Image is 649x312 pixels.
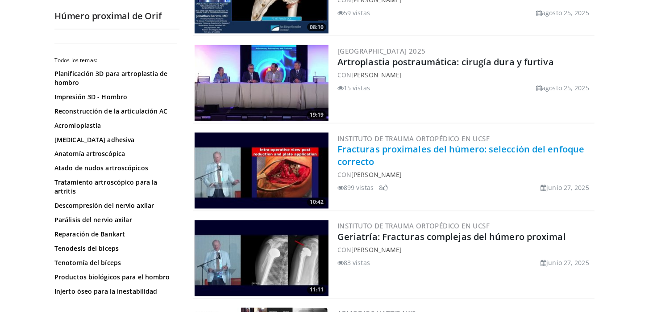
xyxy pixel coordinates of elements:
[351,71,402,79] a: [PERSON_NAME]
[542,84,590,92] font: agosto 25, 2025
[54,164,175,173] a: Atado de nudos artroscópicos
[337,231,566,243] a: Geriatría: Fracturas complejas del húmero proximal
[54,93,175,101] a: Impresión 3D - Hombro
[54,273,175,282] a: Productos biológicos para el hombro
[54,202,175,211] a: Descompresión del nervio axilar
[337,56,554,68] a: Artroplastia postraumática: cirugía dura y furtiva
[351,171,402,179] a: [PERSON_NAME]
[195,45,329,121] a: 19:19
[54,150,175,159] a: Anatomía artroscópica
[195,220,329,296] img: 4fbef64c-4323-41e7-b606-00defa6b6c87.300x170_q85_crop-smart_upscale.jpg
[542,8,590,17] font: agosto 25, 2025
[54,178,175,196] a: Tratamiento artroscópico para la artritis
[379,184,383,192] font: 8
[54,287,175,296] a: Injerto óseo para la inestabilidad
[351,246,402,254] a: [PERSON_NAME]
[54,245,175,253] a: Tenodesis del bíceps
[344,8,370,17] font: 59 vistas
[337,246,402,254] font: CON
[54,216,175,225] a: Parálisis del nervio axilar
[344,184,374,192] font: 899 vistas
[337,71,402,79] font: CON
[547,184,589,192] font: junio 27, 2025
[54,230,175,239] a: Reparación de Bankart
[54,135,175,144] a: [MEDICAL_DATA] adhesiva
[54,121,175,130] a: Acromioplastia
[54,57,177,64] h2: Todos los temas:
[195,45,329,121] img: f990b07d-2eea-45b5-b93f-15dc6c572ded.300x170_q85_crop-smart_upscale.jpg
[337,46,426,55] a: [GEOGRAPHIC_DATA] 2025
[337,134,490,143] a: Instituto de Trauma Ortopédico en UCSF
[54,69,175,87] a: Planificación 3D para artroplastia de hombro
[307,23,326,31] span: 08:10
[307,198,326,207] span: 10:42
[337,143,584,168] a: Fracturas proximales del húmero: selección del enfoque correcto
[307,286,326,294] span: 11:11
[344,84,370,92] font: 15 vistas
[54,259,175,268] a: Tenotomía del bíceps
[195,133,329,209] a: 10:42
[54,107,175,116] a: Reconstrucción de la articulación AC
[195,133,329,209] img: fa3adeb1-0611-49e6-beb7-671e1efcd777.300x170_q85_crop-smart_upscale.jpg
[344,259,370,267] font: 83 vistas
[337,171,402,179] font: CON
[54,302,175,311] a: Bony Bankart
[195,220,329,296] a: 11:11
[307,111,326,119] span: 19:19
[547,259,589,267] font: junio 27, 2025
[54,10,179,22] h2: Húmero proximal de Orif
[337,222,490,231] a: Instituto de Trauma Ortopédico en UCSF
